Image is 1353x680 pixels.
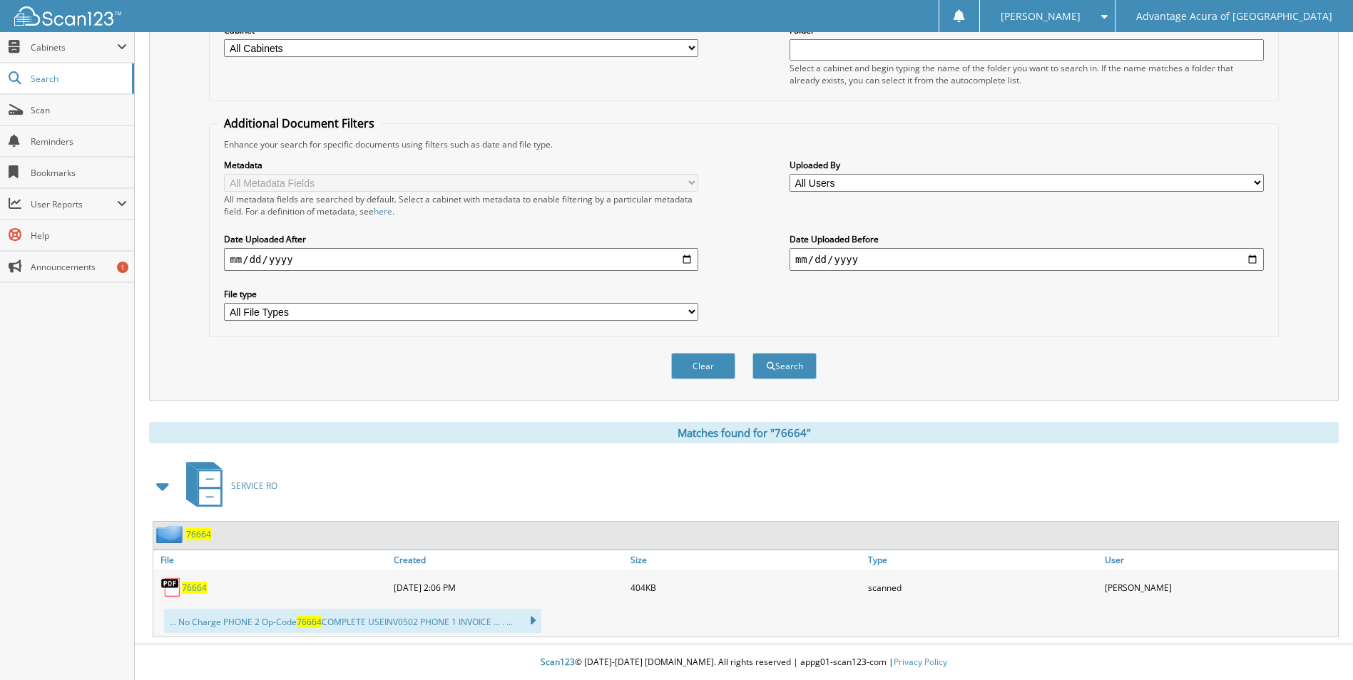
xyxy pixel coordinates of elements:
a: User [1101,550,1338,570]
button: Search [752,353,817,379]
label: Uploaded By [790,159,1264,171]
iframe: Chat Widget [1282,612,1353,680]
button: Clear [671,353,735,379]
input: start [224,248,698,271]
legend: Additional Document Filters [217,115,382,131]
div: scanned [864,573,1101,602]
a: SERVICE RO [178,458,277,514]
label: Date Uploaded Before [790,233,1264,245]
img: folder2.png [156,525,186,543]
div: © [DATE]-[DATE] [DOMAIN_NAME]. All rights reserved | appg01-scan123-com | [135,645,1353,680]
span: Cabinets [31,41,117,53]
div: 1 [117,262,128,273]
span: 76664 [297,616,322,628]
span: SERVICE RO [231,480,277,492]
label: File type [224,288,698,300]
input: end [790,248,1264,271]
label: Metadata [224,159,698,171]
div: [PERSON_NAME] [1101,573,1338,602]
div: All metadata fields are searched by default. Select a cabinet with metadata to enable filtering b... [224,193,698,217]
span: Reminders [31,135,127,148]
span: [PERSON_NAME] [1001,12,1081,21]
img: PDF.png [160,577,182,598]
span: Scan [31,104,127,116]
span: Search [31,73,125,85]
div: Enhance your search for specific documents using filters such as date and file type. [217,138,1270,150]
div: ... No Charge PHONE 2 Op-Code COMPLETE USEINV0502 PHONE 1 INVOICE ... . ... [164,609,541,633]
span: Bookmarks [31,167,127,179]
span: Scan123 [541,656,575,668]
label: Date Uploaded After [224,233,698,245]
span: Help [31,230,127,242]
a: File [153,550,390,570]
span: Advantage Acura of [GEOGRAPHIC_DATA] [1136,12,1332,21]
div: 404KB [627,573,864,602]
a: 76664 [182,582,207,594]
div: Matches found for "76664" [149,422,1339,443]
a: Type [864,550,1101,570]
a: Privacy Policy [894,656,947,668]
a: 76664 [186,528,211,540]
a: Created [390,550,627,570]
span: User Reports [31,198,117,210]
div: Select a cabinet and begin typing the name of the folder you want to search in. If the name match... [790,62,1264,86]
a: Size [627,550,864,570]
div: [DATE] 2:06 PM [390,573,627,602]
a: here [374,205,392,217]
img: scan123-logo-white.svg [14,6,121,26]
span: Announcements [31,261,127,273]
